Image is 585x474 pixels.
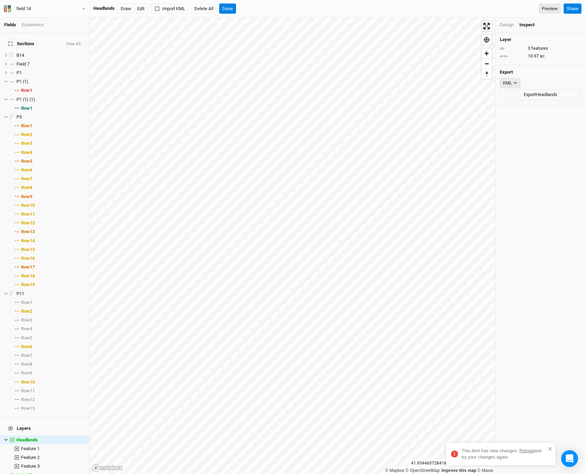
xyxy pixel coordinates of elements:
span: Row 2 [21,132,32,137]
span: Row 16 [21,256,35,261]
span: Row 13 [21,406,35,411]
div: Feature 3 [21,463,85,469]
span: P3 [16,114,22,120]
a: Preview [539,4,561,14]
div: P1 (1) [16,79,85,84]
span: Row 15 [21,247,35,252]
a: Maxar [477,468,493,473]
button: field 14 [4,5,86,13]
button: Hide All [66,42,81,47]
div: P1 [16,70,85,76]
span: Row 14 [21,238,35,244]
div: Headlands [93,5,115,12]
span: Row 7 [21,176,32,182]
span: P1 (1) (1) [16,97,35,102]
div: Field 7 [16,61,85,67]
span: P1 (1) [16,79,28,84]
div: 3 [500,45,581,52]
div: area [500,54,524,59]
span: Row 5 [21,158,32,164]
span: This item has new changes. and try your changes again. [462,448,542,460]
div: qty [500,46,524,51]
span: Row 1 [21,106,32,111]
button: Zoom in [482,48,492,59]
a: Reload [519,448,534,453]
span: P11 [16,291,24,296]
button: Zoom out [482,59,492,69]
span: Row 10 [21,379,35,385]
span: Feature 2 [21,455,40,460]
span: Row 5 [21,335,32,341]
div: KML [503,80,512,87]
div: Feature 1 [21,446,85,452]
span: Row 19 [21,282,35,287]
button: Edit [134,4,148,14]
h4: Layers [4,421,85,435]
button: ExportHeadlands [500,89,581,100]
span: Row 4 [21,326,32,332]
span: Row 2 [21,309,32,314]
span: Row 13 [21,229,35,235]
div: field 14 [16,5,31,12]
span: Row 11 [21,211,35,217]
span: B14 [16,53,24,58]
button: Share [564,4,581,14]
span: Field 7 [16,61,29,67]
span: Row 1 [21,123,32,129]
span: Row 9 [21,370,32,376]
button: Import KML [150,4,188,14]
div: Design [500,22,514,28]
div: P11 [16,291,85,297]
span: Row 3 [21,141,32,146]
span: Sections [8,41,34,47]
div: B14 [16,53,85,58]
div: P1 (1) (1) [16,97,85,102]
a: Mapbox [385,468,404,473]
button: Find my location [482,35,492,45]
span: Row 6 [21,344,32,350]
span: Row 3 [21,317,32,323]
button: KML [500,78,520,88]
span: Row 10 [21,203,35,208]
a: OpenStreetMap [406,468,440,473]
span: Row 11 [21,388,35,394]
span: Row 18 [21,273,35,279]
span: ac [540,53,545,59]
span: Row 17 [21,264,35,270]
div: Feature 2 [21,455,85,460]
button: Draw [117,4,134,14]
span: P1 [16,70,22,75]
h4: Export [500,69,581,75]
span: features [531,45,548,52]
span: Row 12 [21,397,35,402]
span: Row 4 [21,150,32,155]
div: 41.93446072841675 , -74.07005769877509 [409,460,495,467]
h4: Layer [500,37,581,42]
div: Headlands [16,437,85,443]
a: Fields [4,22,16,27]
span: Feature 1 [21,446,40,451]
button: Delete All [191,4,216,14]
span: Row 12 [21,220,35,226]
span: Row 1 [21,300,32,305]
canvas: Map [90,18,495,474]
span: Row 1 [21,88,32,93]
span: Row 7 [21,353,32,358]
div: Inspect [519,22,534,28]
div: Economics [22,22,44,28]
span: Row 9 [21,194,32,199]
button: Reset bearing to north [482,69,492,79]
button: Enter fullscreen [482,21,492,31]
div: 10.97 [500,53,581,59]
span: Row 6 [21,167,32,173]
span: Headlands [16,437,38,442]
a: Improve this map [442,468,476,473]
span: Row 8 [21,361,32,367]
button: close [548,446,553,452]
